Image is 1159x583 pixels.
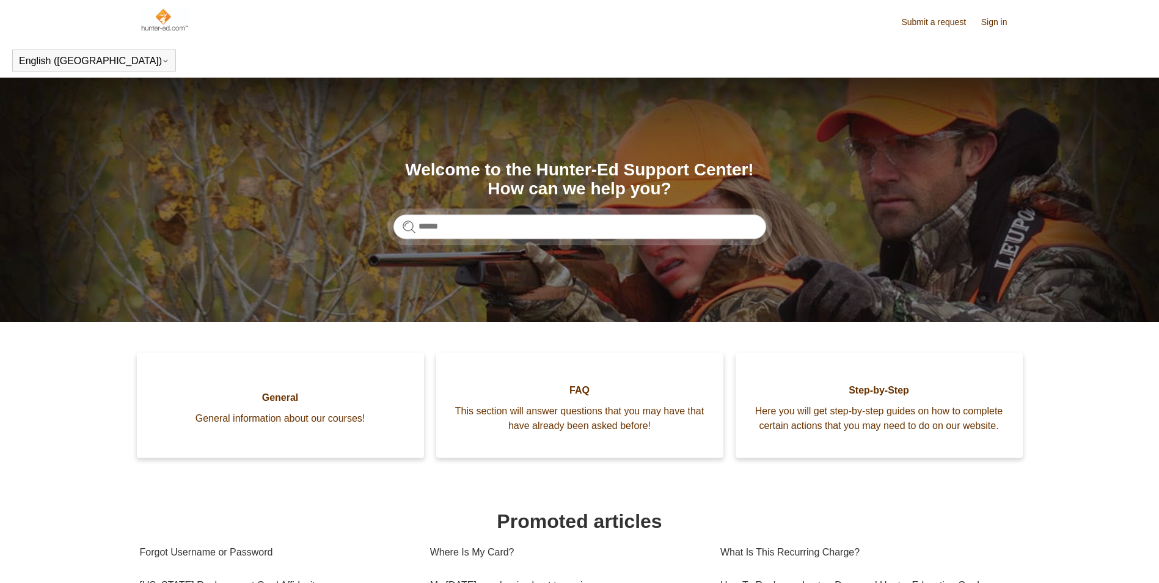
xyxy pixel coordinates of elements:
[393,215,766,239] input: Search
[140,7,189,32] img: Hunter-Ed Help Center home page
[720,536,1011,569] a: What Is This Recurring Charge?
[19,56,169,67] button: English ([GEOGRAPHIC_DATA])
[455,383,705,398] span: FAQ
[981,16,1020,29] a: Sign in
[140,507,1020,536] h1: Promoted articles
[754,404,1004,433] span: Here you will get step-by-step guides on how to complete certain actions that you may need to do ...
[393,161,766,199] h1: Welcome to the Hunter-Ed Support Center! How can we help you?
[754,383,1004,398] span: Step-by-Step
[140,536,412,569] a: Forgot Username or Password
[430,536,702,569] a: Where Is My Card?
[137,353,424,458] a: General General information about our courses!
[155,391,406,405] span: General
[455,404,705,433] span: This section will answer questions that you may have that have already been asked before!
[901,16,978,29] a: Submit a request
[436,353,723,458] a: FAQ This section will answer questions that you may have that have already been asked before!
[736,353,1023,458] a: Step-by-Step Here you will get step-by-step guides on how to complete certain actions that you ma...
[155,411,406,426] span: General information about our courses!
